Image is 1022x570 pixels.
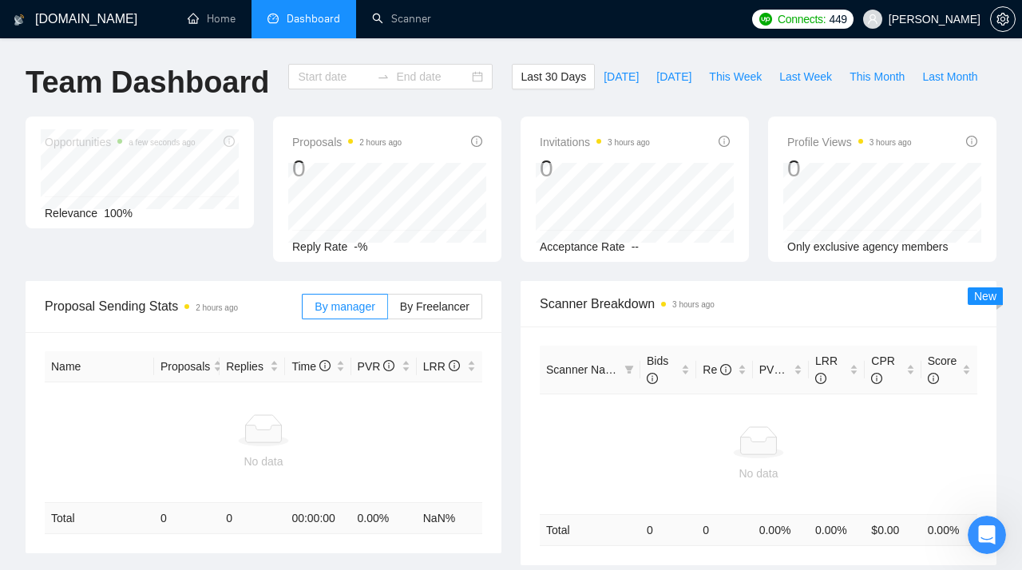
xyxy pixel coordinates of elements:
[358,360,395,373] span: PVR
[45,351,154,382] th: Name
[417,503,482,534] td: NaN %
[928,373,939,384] span: info-circle
[291,360,330,373] span: Time
[815,373,826,384] span: info-circle
[25,432,38,445] button: Добавить вложение
[287,12,340,26] span: Dashboard
[188,12,236,26] a: homeHome
[220,351,285,382] th: Replies
[787,240,949,253] span: Only exclusive agency members
[719,136,730,147] span: info-circle
[753,514,809,545] td: 0.00 %
[913,64,986,89] button: Last Month
[869,138,912,147] time: 3 hours ago
[14,7,25,33] img: logo
[226,358,267,375] span: Replies
[595,64,648,89] button: [DATE]
[45,207,97,220] span: Relevance
[292,153,402,184] div: 0
[359,138,402,147] time: 2 hours ago
[656,68,691,85] span: [DATE]
[372,12,431,26] a: searchScanner
[383,360,394,371] span: info-circle
[46,9,71,34] img: Profile image for Mariia
[647,354,668,385] span: Bids
[354,240,367,253] span: -%
[815,354,838,385] span: LRR
[319,360,331,371] span: info-circle
[104,207,133,220] span: 100%
[13,62,307,227] div: Mariia говорит…
[292,240,347,253] span: Reply Rate
[51,453,476,470] div: No data
[770,64,841,89] button: Last Week
[921,514,977,545] td: 0.00 %
[632,240,639,253] span: --
[13,62,307,208] div: Profile image for MariiaMariiaиз [DOMAIN_NAME]Hey[EMAIL_ADDRESS][PERSON_NAME][PERSON_NAME][DOMAIN...
[154,351,220,382] th: Proposals
[540,294,977,314] span: Scanner Breakdown
[809,514,865,545] td: 0.00 %
[968,516,1006,554] iframe: Intercom live chat
[154,503,220,534] td: 0
[377,70,390,83] span: to
[26,64,269,101] h1: Team Dashboard
[867,14,878,25] span: user
[540,514,640,545] td: Total
[990,6,1016,32] button: setting
[841,64,913,89] button: This Month
[274,427,299,453] button: Отправить сообщение…
[624,365,634,374] span: filter
[759,13,772,26] img: upwork-logo.png
[778,10,826,28] span: Connects:
[377,70,390,83] span: swap-right
[267,13,279,24] span: dashboard
[779,68,832,85] span: Last Week
[966,136,977,147] span: info-circle
[871,373,882,384] span: info-circle
[759,363,797,376] span: PVR
[865,514,921,545] td: $ 0.00
[220,503,285,534] td: 0
[250,6,280,37] button: Главная
[196,303,238,312] time: 2 hours ago
[990,13,1016,26] a: setting
[787,133,912,152] span: Profile Views
[621,358,637,382] span: filter
[76,432,89,445] button: Средство выбора GIF-файла
[298,68,370,85] input: Start date
[10,6,41,37] button: go back
[45,503,154,534] td: Total
[540,153,650,184] div: 0
[315,300,374,313] span: By manager
[33,121,287,152] div: Hey ,
[540,133,650,152] span: Invitations
[829,10,846,28] span: 449
[471,136,482,147] span: info-circle
[703,363,731,376] span: Re
[160,358,210,375] span: Proposals
[608,138,650,147] time: 3 hours ago
[709,68,762,85] span: This Week
[512,64,595,89] button: Last 30 Days
[280,6,309,35] div: Закрыть
[540,240,625,253] span: Acceptance Rate
[33,121,250,150] a: [EMAIL_ADDRESS][PERSON_NAME][PERSON_NAME][DOMAIN_NAME]
[974,290,996,303] span: New
[696,514,752,545] td: 0
[449,360,460,371] span: info-circle
[922,68,977,85] span: Last Month
[991,13,1015,26] span: setting
[285,503,351,534] td: 00:00:00
[647,373,658,384] span: info-circle
[101,432,114,445] button: Start recording
[928,354,957,385] span: Score
[77,20,216,36] p: В сети последние 15 мин
[14,400,306,427] textarea: Ваше сообщение...
[546,363,620,376] span: Scanner Name
[33,82,58,108] img: Profile image for Mariia
[423,360,460,373] span: LRR
[45,296,302,316] span: Proposal Sending Stats
[700,64,770,89] button: This Week
[77,8,117,20] h1: Mariia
